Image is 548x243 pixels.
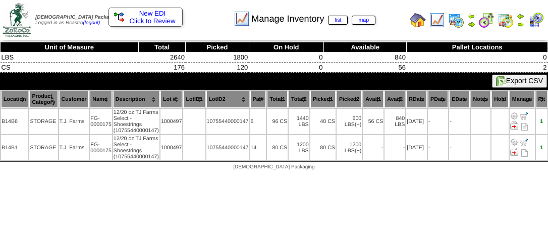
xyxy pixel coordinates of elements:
[138,52,186,63] td: 2640
[35,15,120,26] span: Logged in as Rcastro
[407,52,548,63] td: 0
[385,91,405,108] th: Avail2
[467,20,475,28] img: arrowright.gif
[492,75,547,88] button: Export CSV
[352,16,375,25] a: map
[183,91,205,108] th: LotID1
[59,135,89,160] td: T.J. Farms
[406,91,427,108] th: RDate
[520,138,528,146] img: Move
[478,12,495,28] img: calendarblend.gif
[448,12,464,28] img: calendarprod.gif
[83,20,100,26] a: (logout)
[3,3,31,37] img: zoroco-logo-small.webp
[449,91,469,108] th: EDate
[289,91,309,108] th: Total2
[520,112,528,120] img: Move
[467,12,475,20] img: arrowleft.gif
[206,91,249,108] th: LotID2
[449,135,469,160] td: -
[363,109,383,134] td: 56 CS
[428,135,448,160] td: -
[267,91,288,108] th: Total1
[138,63,186,73] td: 176
[249,52,323,63] td: 0
[528,12,544,28] img: calendarcustomer.gif
[29,109,58,134] td: STORAGE
[323,52,406,63] td: 840
[114,10,177,25] a: New EDI Click to Review
[407,63,548,73] td: 2
[536,145,547,151] div: 1
[521,149,528,157] i: Note
[250,91,266,108] th: Pal#
[536,118,547,125] div: 1
[407,42,548,52] th: Pallet Locations
[186,63,249,73] td: 120
[160,135,183,160] td: 1000497
[517,20,525,28] img: arrowright.gif
[35,15,120,20] span: [DEMOGRAPHIC_DATA] Packaging
[186,52,249,63] td: 1800
[429,12,445,28] img: line_graph.gif
[406,109,427,134] td: [DATE]
[471,91,491,108] th: Notes
[536,91,548,108] th: Plt
[310,135,336,160] td: 80 CS
[1,135,28,160] td: B14B1
[337,135,362,160] td: 1200 LBS
[160,109,183,134] td: 1000497
[289,109,309,134] td: 1440 LBS
[491,91,509,108] th: Hold
[1,42,139,52] th: Unit of Measure
[517,12,525,20] img: arrowleft.gif
[267,109,288,134] td: 96 CS
[29,91,58,108] th: Product Category
[428,91,448,108] th: PDate
[267,135,288,160] td: 80 CS
[337,109,362,134] td: 600 LBS
[363,91,383,108] th: Avail1
[1,52,139,63] td: LBS
[90,135,112,160] td: FG-0000175
[206,109,249,134] td: 10755440000147
[251,14,375,24] span: Manage Inventory
[138,42,186,52] th: Total
[363,135,383,160] td: -
[323,63,406,73] td: 56
[510,91,535,108] th: Manage
[510,138,518,146] img: Adjust
[114,12,124,22] img: ediSmall.gif
[385,135,405,160] td: -
[496,76,506,86] img: excel.gif
[310,91,336,108] th: Picked1
[160,91,183,108] th: Lot #
[337,91,362,108] th: Picked2
[1,109,28,134] td: B14B6
[498,12,514,28] img: calendarinout.gif
[510,148,518,156] img: Manage Hold
[289,135,309,160] td: 1200 LBS
[449,109,469,134] td: -
[521,123,528,131] i: Note
[250,135,266,160] td: 14
[233,164,314,170] span: [DEMOGRAPHIC_DATA] Packaging
[510,121,518,130] img: Manage Hold
[355,148,361,154] div: (+)
[250,109,266,134] td: 6
[29,135,58,160] td: STORAGE
[428,109,448,134] td: -
[139,10,166,17] span: New EDI
[59,109,89,134] td: T.J. Farms
[113,135,159,160] td: 12/20 oz TJ Farms Select - Shoestrings (10755440000147)
[114,17,177,25] span: Click to Review
[113,109,159,134] td: 12/20 oz TJ Farms Select - Shoestrings (10755440000147)
[1,63,139,73] td: CS
[234,11,250,27] img: line_graph.gif
[249,42,323,52] th: On Hold
[90,91,112,108] th: Name
[328,16,348,25] a: list
[90,109,112,134] td: FG-0000175
[1,91,28,108] th: Location
[59,91,89,108] th: Customer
